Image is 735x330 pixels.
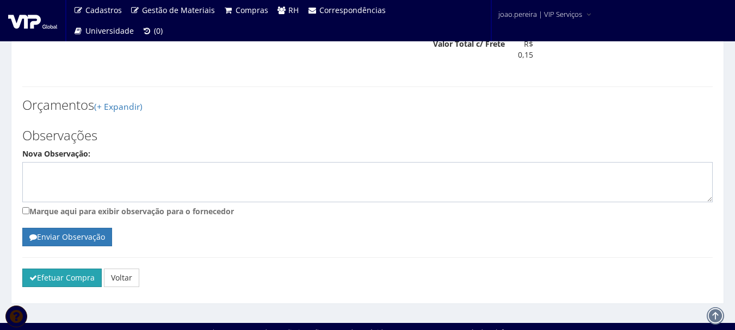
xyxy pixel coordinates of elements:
span: Compras [236,5,268,15]
span: Cadastros [85,5,122,15]
h3: Observações [22,128,713,142]
a: Universidade [69,21,138,41]
span: Correspondências [319,5,386,15]
a: Voltar [104,269,139,287]
h3: Orçamentos [22,98,713,112]
img: logo [8,13,57,29]
input: Marque aqui para exibir observação para o fornecedor [22,207,29,214]
a: (+ Expandir) [94,101,143,113]
th: Valor Total c/ Frete [22,34,509,64]
span: Gestão de Materiais [142,5,215,15]
label: Marque aqui para exibir observação para o fornecedor [22,205,713,217]
span: (0) [154,26,163,36]
button: Efetuar Compra [22,269,102,287]
button: Enviar Observação [22,228,112,246]
span: RH [288,5,299,15]
td: R$ 0,15 [509,34,538,64]
a: (0) [138,21,168,41]
label: Nova Observação: [22,148,90,159]
span: Universidade [85,26,134,36]
span: joao.pereira | VIP Serviços [498,9,582,20]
